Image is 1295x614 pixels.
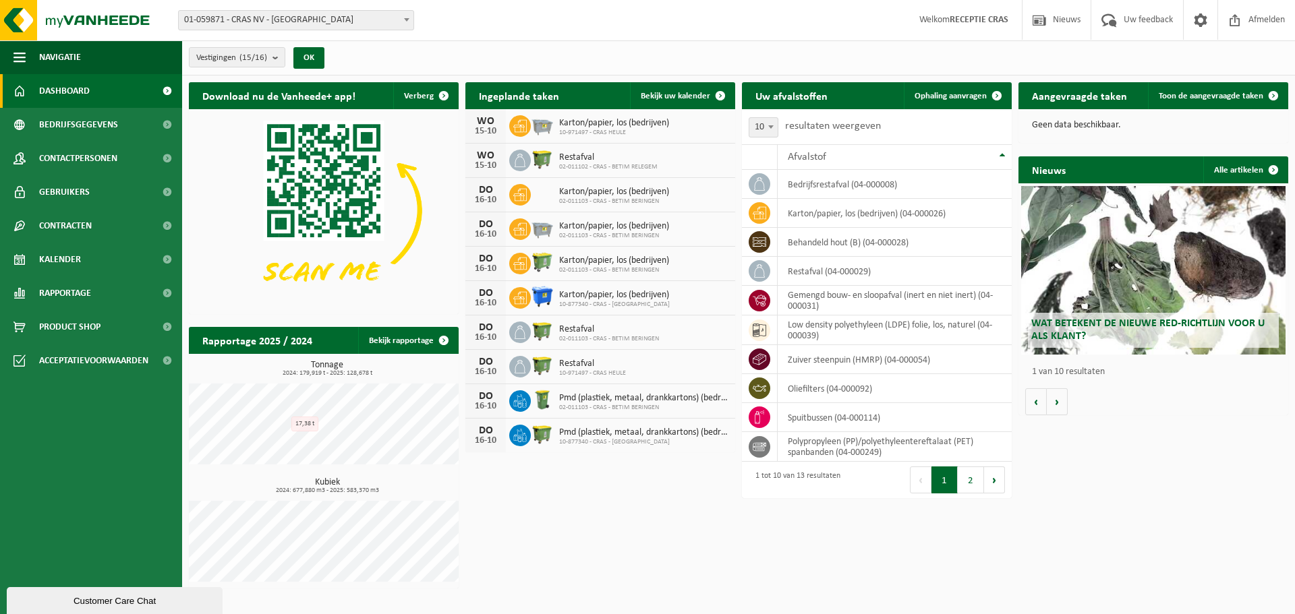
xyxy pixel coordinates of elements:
[472,185,499,195] div: DO
[472,322,499,333] div: DO
[778,403,1012,432] td: spuitbussen (04-000114)
[472,357,499,367] div: DO
[788,152,826,162] span: Afvalstof
[778,374,1012,403] td: oliefilters (04-000092)
[531,423,554,446] img: WB-1100-HPE-GN-50
[358,327,457,354] a: Bekijk rapportage
[179,11,413,30] span: 01-059871 - CRAS NV - WAREGEM
[196,478,459,494] h3: Kubiek
[465,82,573,109] h2: Ingeplande taken
[931,466,958,493] button: 1
[1159,92,1263,100] span: Toon de aangevraagde taken
[472,150,499,161] div: WO
[404,92,434,100] span: Verberg
[472,127,499,136] div: 15-10
[1047,388,1068,415] button: Volgende
[559,438,728,446] span: 10-877340 - CRAS - [GEOGRAPHIC_DATA]
[472,288,499,299] div: DO
[472,333,499,342] div: 16-10
[778,432,1012,462] td: polypropyleen (PP)/polyethyleentereftalaat (PET) spanbanden (04-000249)
[559,232,669,240] span: 02-011103 - CRAS - BETIM BERINGEN
[178,10,414,30] span: 01-059871 - CRAS NV - WAREGEM
[559,404,728,412] span: 02-011103 - CRAS - BETIM BERINGEN
[39,243,81,276] span: Kalender
[291,417,318,431] div: 17,38 t
[742,82,841,109] h2: Uw afvalstoffen
[39,108,118,142] span: Bedrijfsgegevens
[559,359,626,369] span: Restafval
[1148,82,1287,109] a: Toon de aangevraagde taken
[239,53,267,62] count: (15/16)
[189,327,326,353] h2: Rapportage 2025 / 2024
[749,118,778,137] span: 10
[749,117,778,137] span: 10
[472,391,499,402] div: DO
[39,74,90,108] span: Dashboard
[293,47,324,69] button: OK
[531,388,554,411] img: WB-0240-HPE-GN-50
[559,255,669,266] span: Karton/papier, los (bedrijven)
[559,266,669,274] span: 02-011103 - CRAS - BETIM BERINGEN
[531,216,554,239] img: WB-2500-GAL-GY-01
[472,264,499,274] div: 16-10
[559,187,669,197] span: Karton/papier, los (bedrijven)
[778,199,1012,228] td: karton/papier, los (bedrijven) (04-000026)
[39,40,81,74] span: Navigatie
[39,310,100,344] span: Product Shop
[472,219,499,230] div: DO
[950,15,1008,25] strong: RECEPTIE CRAS
[778,286,1012,315] td: gemengd bouw- en sloopafval (inert en niet inert) (04-000031)
[472,367,499,377] div: 16-10
[785,121,881,131] label: resultaten weergeven
[778,228,1012,257] td: behandeld hout (B) (04-000028)
[472,116,499,127] div: WO
[778,257,1012,286] td: restafval (04-000029)
[39,175,90,209] span: Gebruikers
[559,335,659,343] span: 02-011103 - CRAS - BETIM BERINGEN
[559,369,626,377] span: 10-971497 - CRAS HEULE
[531,319,554,342] img: WB-1100-HPE-GN-50
[559,152,658,163] span: Restafval
[472,253,499,264] div: DO
[1032,121,1275,130] p: Geen data beschikbaar.
[904,82,1010,109] a: Ophaling aanvragen
[472,425,499,436] div: DO
[984,466,1005,493] button: Next
[39,209,92,243] span: Contracten
[958,466,984,493] button: 2
[189,82,369,109] h2: Download nu de Vanheede+ app!
[531,113,554,136] img: WB-2500-GAL-GY-01
[749,465,840,495] div: 1 tot 10 van 13 resultaten
[630,82,734,109] a: Bekijk uw kalender
[189,109,459,311] img: Download de VHEPlus App
[196,487,459,494] span: 2024: 677,880 m3 - 2025: 583,370 m3
[778,170,1012,199] td: bedrijfsrestafval (04-000008)
[778,345,1012,374] td: zuiver steenpuin (HMRP) (04-000054)
[559,129,669,137] span: 10-971497 - CRAS HEULE
[393,82,457,109] button: Verberg
[559,324,659,335] span: Restafval
[39,276,91,310] span: Rapportage
[531,285,554,308] img: WB-1100-HPE-BE-01
[472,299,499,308] div: 16-10
[196,370,459,377] span: 2024: 179,919 t - 2025: 128,678 t
[1032,367,1282,377] p: 1 van 10 resultaten
[559,163,658,171] span: 02-011102 - CRAS - BETIM RELEGEM
[778,315,1012,345] td: low density polyethyleen (LDPE) folie, los, naturel (04-000039)
[472,230,499,239] div: 16-10
[559,393,728,404] span: Pmd (plastiek, metaal, drankkartons) (bedrijven)
[559,197,669,206] span: 02-011103 - CRAS - BETIM BERINGEN
[531,148,554,171] img: WB-1100-HPE-GN-50
[559,221,669,232] span: Karton/papier, los (bedrijven)
[472,402,499,411] div: 16-10
[472,161,499,171] div: 15-10
[1025,388,1047,415] button: Vorige
[7,584,225,614] iframe: chat widget
[196,361,459,377] h3: Tonnage
[39,142,117,175] span: Contactpersonen
[531,251,554,274] img: WB-0660-HPE-GN-50
[1031,318,1265,342] span: Wat betekent de nieuwe RED-richtlijn voor u als klant?
[641,92,710,100] span: Bekijk uw kalender
[1018,156,1079,183] h2: Nieuws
